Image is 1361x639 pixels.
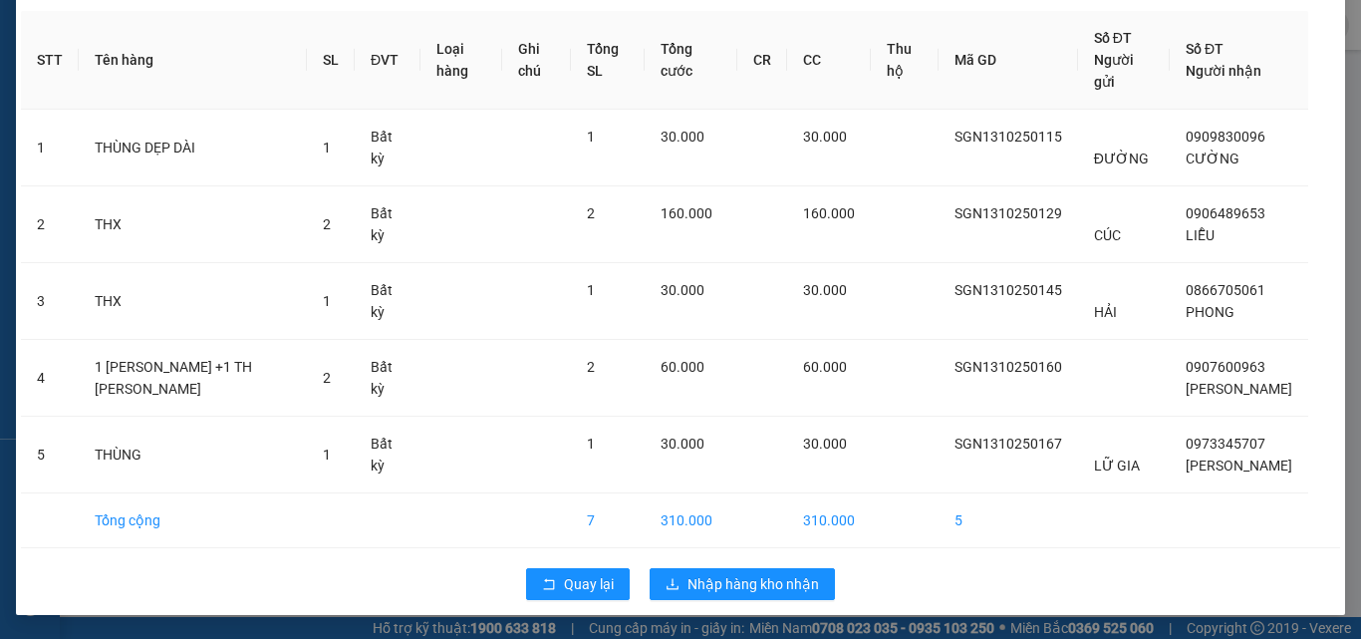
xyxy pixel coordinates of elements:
td: 4 [21,340,79,417]
td: THÙNG DẸP DÀI [79,110,307,186]
span: 0866705061 [1186,282,1265,298]
span: HẢI [1094,304,1117,320]
td: Bất kỳ [355,263,420,340]
span: 30.000 [661,129,704,145]
th: Tổng cước [645,11,736,110]
span: 2 [587,359,595,375]
th: Loại hàng [420,11,501,110]
span: 0907600963 [1186,359,1265,375]
span: 30.000 [803,436,847,452]
div: Trà Cú [17,17,116,41]
th: Tổng SL [571,11,646,110]
span: SGN1310250129 [954,205,1062,221]
td: THÙNG [79,417,307,493]
span: SGN1310250160 [954,359,1062,375]
td: Bất kỳ [355,110,420,186]
td: 1 [21,110,79,186]
span: SGN1310250115 [954,129,1062,145]
div: [GEOGRAPHIC_DATA] [130,17,332,62]
div: 30.000 [127,126,334,154]
span: Nhập hàng kho nhận [687,573,819,595]
span: [PERSON_NAME] [1186,458,1292,474]
span: LIỄU [1186,227,1215,243]
span: 2 [323,216,331,232]
th: Thu hộ [871,11,939,110]
span: Người nhận [1186,63,1261,79]
span: 2 [323,370,331,386]
span: [PERSON_NAME] [1186,381,1292,397]
td: Bất kỳ [355,186,420,263]
td: 1 [PERSON_NAME] +1 TH [PERSON_NAME] [79,340,307,417]
th: ĐVT [355,11,420,110]
span: 30.000 [661,436,704,452]
span: 60.000 [661,359,704,375]
span: 30.000 [803,129,847,145]
span: 1 [587,282,595,298]
td: 310.000 [787,493,871,548]
span: 30.000 [661,282,704,298]
th: Tên hàng [79,11,307,110]
span: 0906489653 [1186,205,1265,221]
span: rollback [542,577,556,593]
td: 7 [571,493,646,548]
span: Quay lại [564,573,614,595]
td: Tổng cộng [79,493,307,548]
span: PHONG [1186,304,1234,320]
th: Mã GD [939,11,1078,110]
td: THX [79,263,307,340]
td: THX [79,186,307,263]
span: 1 [323,447,331,463]
span: 160.000 [661,205,712,221]
span: SGN1310250167 [954,436,1062,452]
span: 30.000 [803,282,847,298]
span: 0909830096 [1186,129,1265,145]
button: downloadNhập hàng kho nhận [650,568,835,600]
td: 5 [939,493,1078,548]
span: 160.000 [803,205,855,221]
span: ĐƯỜNG [1094,151,1149,166]
div: 0974455077 [130,86,332,114]
td: Bất kỳ [355,340,420,417]
span: 1 [323,140,331,156]
span: Người gửi [1094,52,1134,90]
span: SGN1310250145 [954,282,1062,298]
td: 2 [21,186,79,263]
button: rollbackQuay lại [526,568,630,600]
th: CR [737,11,787,110]
span: 0973345707 [1186,436,1265,452]
span: 60.000 [803,359,847,375]
span: 1 [587,436,595,452]
td: 5 [21,417,79,493]
span: LỮ GIA [1094,458,1140,474]
span: 1 [323,293,331,309]
td: 310.000 [645,493,736,548]
th: CC [787,11,871,110]
span: Nhận: [130,17,177,38]
th: Ghi chú [502,11,571,110]
span: 2 [587,205,595,221]
th: STT [21,11,79,110]
td: Bất kỳ [355,417,420,493]
th: SL [307,11,355,110]
td: 3 [21,263,79,340]
span: Gửi: [17,19,48,40]
div: TÚ [130,62,332,86]
span: CÚC [1094,227,1121,243]
span: Số ĐT [1186,41,1224,57]
span: CC : [127,131,154,152]
span: download [666,577,680,593]
span: Số ĐT [1094,30,1132,46]
span: CƯỜNG [1186,151,1239,166]
span: 1 [587,129,595,145]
